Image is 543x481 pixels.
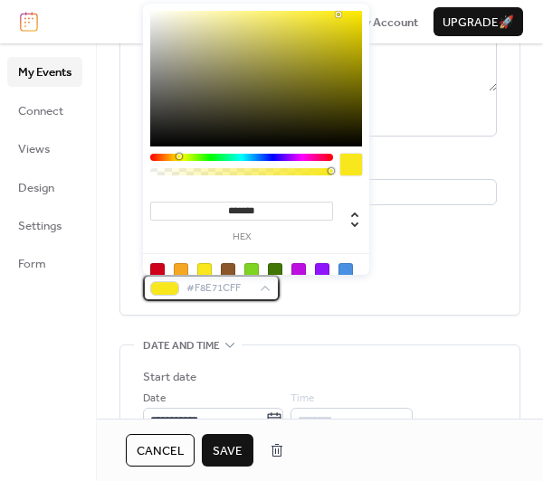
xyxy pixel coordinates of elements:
[186,279,251,297] span: #F8E71CFF
[137,442,184,460] span: Cancel
[18,140,50,158] span: Views
[7,173,82,202] a: Design
[18,63,71,81] span: My Events
[213,442,243,460] span: Save
[221,263,235,278] div: #8B572A
[7,134,82,163] a: Views
[18,217,62,235] span: Settings
[18,102,63,120] span: Connect
[291,390,314,408] span: Time
[268,263,282,278] div: #417505
[18,179,54,197] span: Design
[244,263,259,278] div: #7ED321
[126,434,195,467] button: Cancel
[7,57,82,86] a: My Events
[291,263,306,278] div: #BD10E0
[143,390,166,408] span: Date
[315,263,329,278] div: #9013FE
[7,211,82,240] a: Settings
[143,337,220,355] span: Date and time
[174,263,188,278] div: #F5A623
[355,13,418,31] a: My Account
[355,14,418,32] span: My Account
[338,263,353,278] div: #4A90E2
[7,249,82,278] a: Form
[20,12,38,32] img: logo
[202,434,253,467] button: Save
[433,7,523,36] button: Upgrade🚀
[150,263,165,278] div: #D0021B
[443,14,514,32] span: Upgrade 🚀
[150,232,333,242] label: hex
[197,263,212,278] div: #F8E71C
[18,255,46,273] span: Form
[7,96,82,125] a: Connect
[143,368,196,386] div: Start date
